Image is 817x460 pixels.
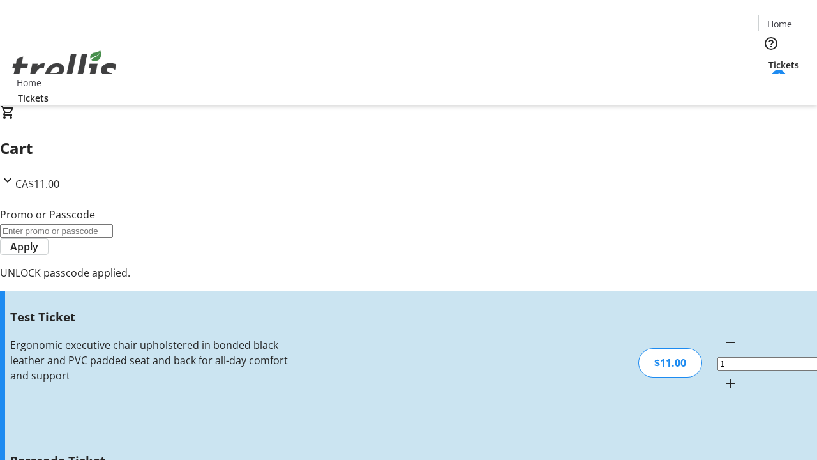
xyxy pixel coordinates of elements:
span: Apply [10,239,38,254]
a: Tickets [758,58,809,72]
div: $11.00 [638,348,702,378]
span: Tickets [18,91,49,105]
div: Ergonomic executive chair upholstered in bonded black leather and PVC padded seat and back for al... [10,337,289,383]
h3: Test Ticket [10,308,289,326]
span: Tickets [768,58,799,72]
span: CA$11.00 [15,177,59,191]
a: Home [759,17,800,31]
button: Decrement by one [717,330,743,355]
a: Home [8,76,49,89]
img: Orient E2E Organization mbGOeGc8dg's Logo [8,36,121,100]
button: Help [758,31,784,56]
span: Home [767,17,792,31]
a: Tickets [8,91,59,105]
button: Increment by one [717,371,743,396]
button: Cart [758,72,784,97]
span: Home [17,76,41,89]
